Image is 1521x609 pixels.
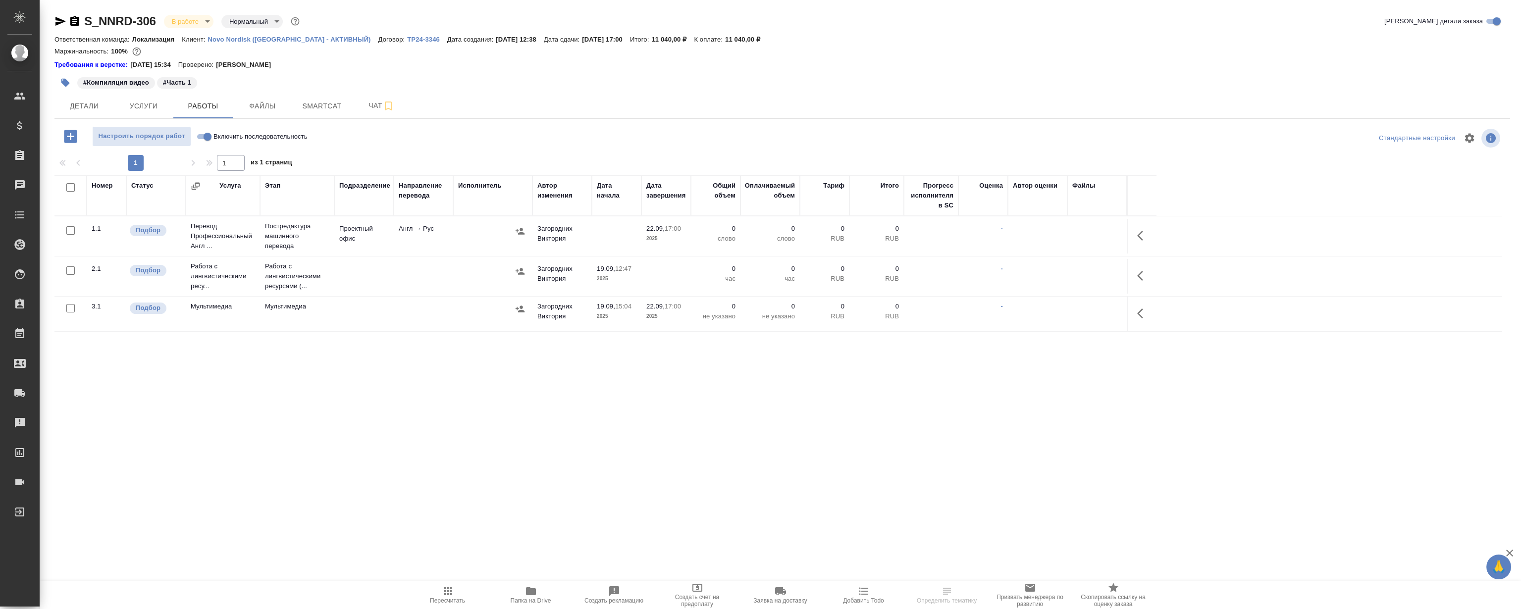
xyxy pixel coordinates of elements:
[169,17,202,26] button: В работе
[219,181,241,191] div: Услуга
[854,302,899,311] p: 0
[54,60,130,70] div: Нажми, чтобы открыть папку с инструкцией
[1001,225,1003,232] a: -
[358,100,405,112] span: Чат
[92,224,121,234] div: 1.1
[298,100,346,112] span: Smartcat
[745,274,795,284] p: час
[694,36,725,43] p: К оплате:
[54,48,111,55] p: Маржинальность:
[532,259,592,294] td: Загородних Виктория
[597,181,636,201] div: Дата начала
[544,36,582,43] p: Дата сдачи:
[582,36,630,43] p: [DATE] 17:00
[394,219,453,254] td: Англ → Рус
[909,181,953,210] div: Прогресс исполнителя в SC
[182,36,208,43] p: Клиент:
[597,303,615,310] p: 19.09,
[532,219,592,254] td: Загородних Виктория
[696,224,735,234] p: 0
[1001,265,1003,272] a: -
[458,181,502,191] div: Исполнитель
[57,126,84,147] button: Добавить работу
[745,264,795,274] p: 0
[213,132,308,142] span: Включить последовательность
[186,297,260,331] td: Мультимедиа
[1072,181,1095,191] div: Файлы
[805,224,844,234] p: 0
[725,36,768,43] p: 11 040,00 ₽
[805,264,844,274] p: 0
[1481,129,1502,148] span: Посмотреть информацию
[111,48,130,55] p: 100%
[532,297,592,331] td: Загородних Виктория
[164,15,213,28] div: В работе
[646,225,665,232] p: 22.09,
[854,311,899,321] p: RUB
[665,225,681,232] p: 17:00
[186,256,260,296] td: Работа с лингвистическими ресу...
[881,181,899,191] div: Итого
[1490,557,1507,577] span: 🙏
[239,100,286,112] span: Файлы
[136,225,160,235] p: Подбор
[696,302,735,311] p: 0
[1131,224,1155,248] button: Здесь прячутся важные кнопки
[178,60,216,70] p: Проверено:
[130,60,178,70] p: [DATE] 15:34
[854,224,899,234] p: 0
[132,36,182,43] p: Локализация
[208,35,378,43] a: Novo Nordisk ([GEOGRAPHIC_DATA] - АКТИВНЫЙ)
[265,221,329,251] p: Постредактура машинного перевода
[92,264,121,274] div: 2.1
[513,264,527,279] button: Назначить
[221,15,283,28] div: В работе
[615,303,631,310] p: 15:04
[805,234,844,244] p: RUB
[54,36,132,43] p: Ответственная команда:
[54,72,76,94] button: Добавить тэг
[1131,264,1155,288] button: Здесь прячутся важные кнопки
[191,181,201,191] button: Сгруппировать
[54,60,130,70] a: Требования к верстке:
[745,234,795,244] p: слово
[1458,126,1481,150] span: Настроить таблицу
[186,216,260,256] td: Перевод Профессиональный Англ ...
[696,264,735,274] p: 0
[854,274,899,284] p: RUB
[646,311,686,321] p: 2025
[496,36,544,43] p: [DATE] 12:38
[54,15,66,27] button: Скопировать ссылку для ЯМессенджера
[136,265,160,275] p: Подбор
[1486,555,1511,579] button: 🙏
[696,234,735,244] p: слово
[208,36,378,43] p: Novo Nordisk ([GEOGRAPHIC_DATA] - АКТИВНЫЙ)
[129,264,181,277] div: Можно подбирать исполнителей
[854,234,899,244] p: RUB
[537,181,587,201] div: Автор изменения
[98,131,186,142] span: Настроить порядок работ
[339,181,390,191] div: Подразделение
[646,181,686,201] div: Дата завершения
[92,181,113,191] div: Номер
[646,303,665,310] p: 22.09,
[289,15,302,28] button: Доп статусы указывают на важность/срочность заказа
[129,302,181,315] div: Можно подбирать исполнителей
[399,181,448,201] div: Направление перевода
[216,60,278,70] p: [PERSON_NAME]
[745,181,795,201] div: Оплачиваемый объем
[378,36,408,43] p: Договор:
[84,14,156,28] a: S_NNRD-306
[136,303,160,313] p: Подбор
[83,78,149,88] p: #Компиляция видео
[130,45,143,58] button: 0.00 RUB;
[226,17,271,26] button: Нормальный
[69,15,81,27] button: Скопировать ссылку
[156,78,198,86] span: Часть 1
[60,100,108,112] span: Детали
[805,274,844,284] p: RUB
[597,311,636,321] p: 2025
[745,302,795,311] p: 0
[265,261,329,291] p: Работа с лингвистическими ресурсами (...
[1376,131,1458,146] div: split button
